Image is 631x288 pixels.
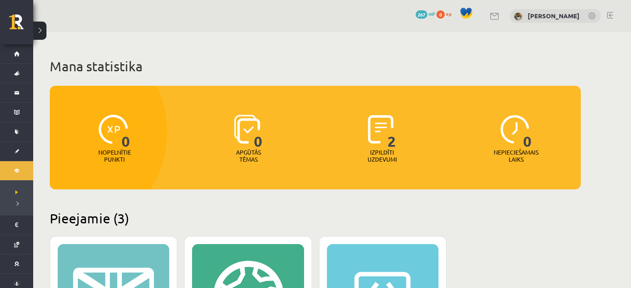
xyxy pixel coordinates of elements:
span: xp [446,10,451,17]
a: 267 mP [416,10,435,17]
h2: Pieejamie (3) [50,210,581,226]
p: Izpildīti uzdevumi [366,149,398,163]
p: Nopelnītie punkti [98,149,131,163]
span: mP [429,10,435,17]
img: icon-xp-0682a9bc20223a9ccc6f5883a126b849a74cddfe5390d2b41b4391c66f2066e7.svg [99,115,128,144]
img: icon-clock-7be60019b62300814b6bd22b8e044499b485619524d84068768e800edab66f18.svg [500,115,529,144]
span: 0 [436,10,445,19]
a: 0 xp [436,10,456,17]
span: 0 [122,115,130,149]
p: Apgūtās tēmas [232,149,265,163]
a: Rīgas 1. Tālmācības vidusskola [9,15,33,35]
a: [PERSON_NAME] [528,12,580,20]
span: 0 [254,115,263,149]
img: Darja Degtjarjova [514,12,522,21]
h1: Mana statistika [50,58,581,75]
span: 2 [387,115,396,149]
img: icon-completed-tasks-ad58ae20a441b2904462921112bc710f1caf180af7a3daa7317a5a94f2d26646.svg [368,115,394,144]
span: 0 [523,115,532,149]
img: icon-learned-topics-4a711ccc23c960034f471b6e78daf4a3bad4a20eaf4de84257b87e66633f6470.svg [234,115,260,144]
span: 267 [416,10,427,19]
p: Nepieciešamais laiks [494,149,538,163]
